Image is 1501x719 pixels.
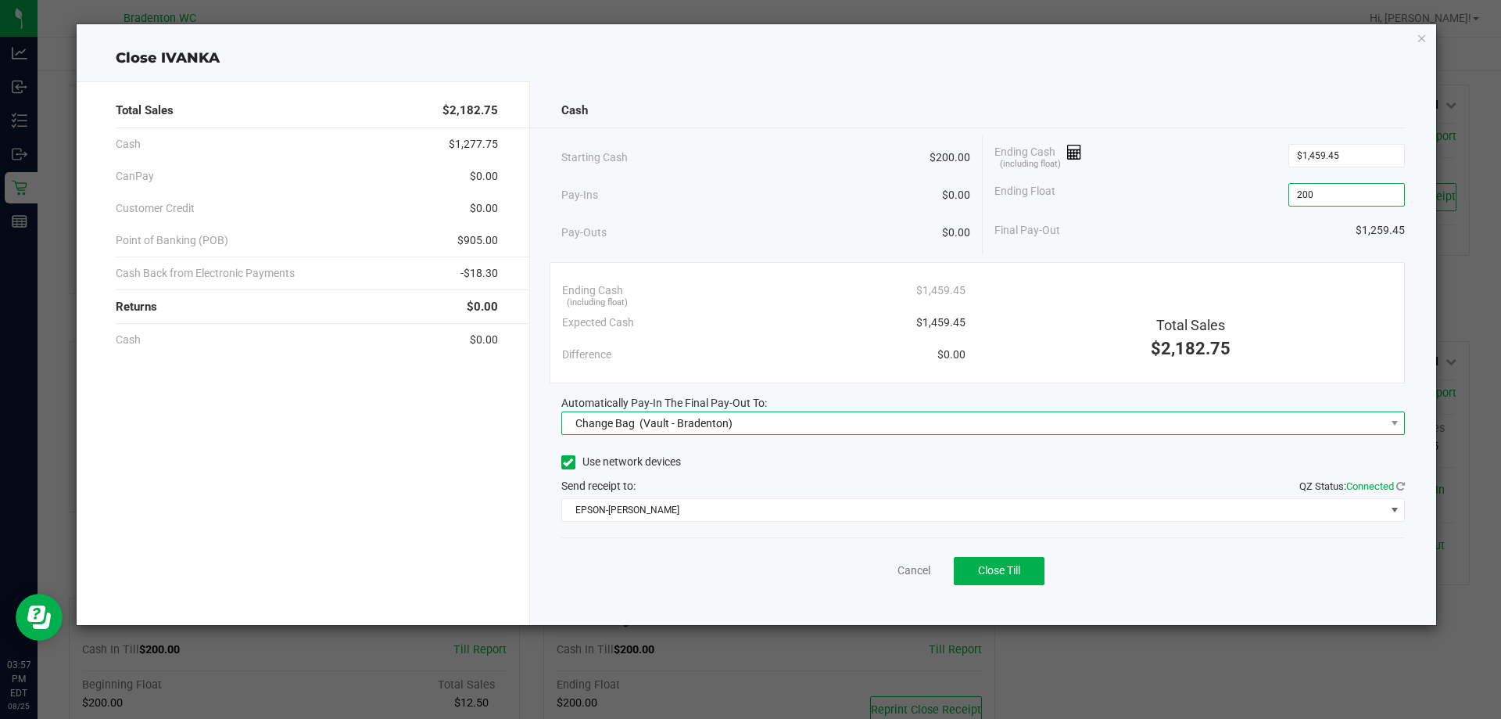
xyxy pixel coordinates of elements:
span: $905.00 [457,232,498,249]
span: $1,459.45 [916,315,965,331]
div: Close IVANKA [77,48,1437,69]
span: $2,182.75 [1151,339,1231,358]
span: (Vault - Bradenton) [639,417,733,430]
span: EPSON-[PERSON_NAME] [562,499,1385,521]
span: Close Till [978,564,1020,577]
span: -$18.30 [460,265,498,282]
span: Cash [561,102,588,120]
label: Use network devices [561,454,681,470]
span: Ending Cash [994,144,1082,167]
button: Close Till [954,557,1044,585]
span: $0.00 [937,347,965,363]
span: Change Bag [575,417,635,430]
span: Point of Banking (POB) [116,232,228,249]
span: $0.00 [467,298,498,316]
span: Automatically Pay-In The Final Pay-Out To: [561,397,767,409]
span: Connected [1346,480,1394,492]
a: Cancel [897,563,930,579]
span: Cash [116,136,141,153]
span: CanPay [116,168,154,185]
span: $0.00 [470,168,498,185]
span: (including float) [567,297,628,310]
span: $0.00 [942,187,970,203]
span: $200.00 [930,149,970,166]
span: (including float) [1000,158,1061,171]
span: $2,182.75 [442,102,498,120]
span: Total Sales [116,102,174,120]
span: Expected Cash [562,315,634,331]
div: Returns [116,290,498,324]
span: Starting Cash [561,149,628,166]
span: $0.00 [942,225,970,241]
span: Ending Float [994,183,1055,207]
span: $1,459.45 [916,282,965,299]
span: Pay-Ins [561,187,598,203]
span: $0.00 [470,200,498,217]
span: $0.00 [470,332,498,348]
span: $1,277.75 [449,136,498,153]
span: Ending Cash [562,282,623,299]
span: Pay-Outs [561,225,607,241]
span: Send receipt to: [561,480,636,492]
span: $1,259.45 [1356,222,1405,239]
span: Difference [562,347,611,363]
iframe: Resource center [16,594,63,641]
span: Total Sales [1156,317,1225,333]
span: Cash [116,332,141,348]
span: Customer Credit [116,200,195,217]
span: Final Pay-Out [994,222,1060,239]
span: QZ Status: [1299,480,1405,492]
span: Cash Back from Electronic Payments [116,265,295,282]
